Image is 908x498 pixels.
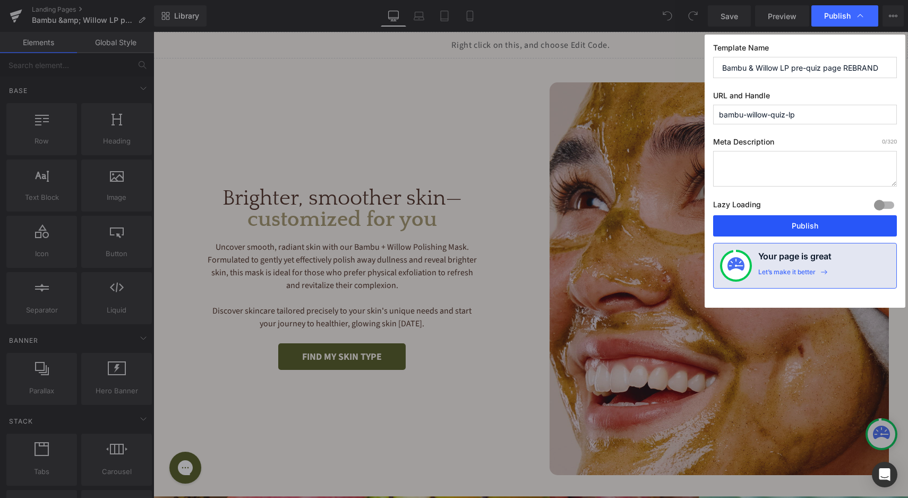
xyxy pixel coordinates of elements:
[713,43,897,57] label: Template Name
[53,273,324,298] p: Discover skincare tailored precisely to your skin's unique needs and start your journey to health...
[872,462,897,487] div: Open Intercom Messenger
[713,198,761,215] label: Lazy Loading
[882,138,897,145] span: /320
[11,416,53,455] iframe: Gorgias live chat messenger
[713,215,897,237] button: Publish
[758,250,832,268] h4: Your page is great
[713,91,897,105] label: URL and Handle
[149,319,228,331] span: Find my skin type
[53,209,324,260] p: Uncover smooth, radiant skin with our Bambu + Willow Polishing Mask. Formulated to gently yet eff...
[94,176,284,199] b: customized for you
[727,257,744,274] img: onboarding-status.svg
[758,268,816,282] div: Let’s make it better
[125,311,252,338] a: Find my skin type
[713,137,897,151] label: Meta Description
[824,11,851,21] span: Publish
[882,138,885,145] span: 0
